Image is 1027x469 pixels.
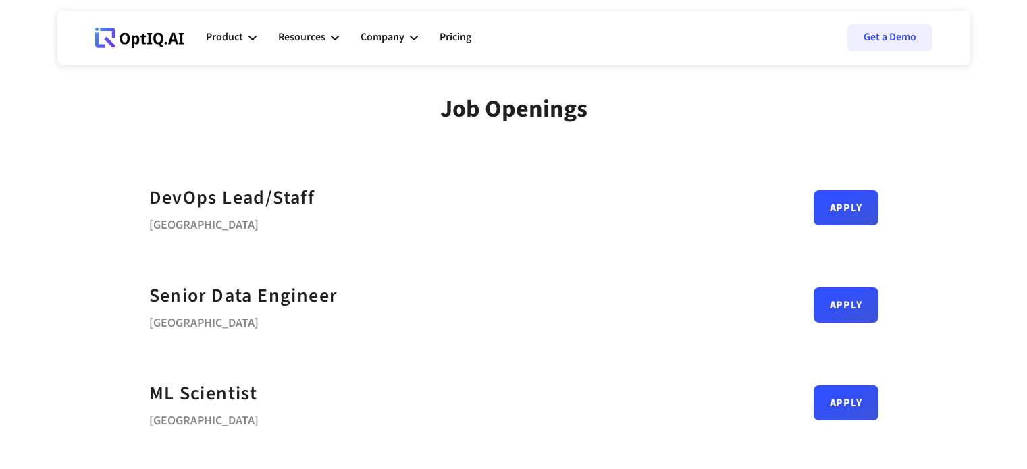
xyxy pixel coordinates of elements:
[149,183,315,213] a: DevOps Lead/Staff
[814,385,878,420] a: Apply
[95,47,96,48] div: Webflow Homepage
[206,18,257,58] div: Product
[149,379,258,409] a: ML Scientist
[95,18,184,58] a: Webflow Homepage
[361,28,404,47] div: Company
[278,18,339,58] div: Resources
[278,28,325,47] div: Resources
[440,94,587,123] div: Job Openings
[847,24,932,51] a: Get a Demo
[361,18,418,58] div: Company
[206,28,243,47] div: Product
[149,213,315,232] div: [GEOGRAPHIC_DATA]
[814,190,878,225] a: Apply
[814,287,878,323] a: Apply
[149,281,338,311] a: Senior Data Engineer
[149,409,259,428] div: [GEOGRAPHIC_DATA]
[149,311,338,330] div: [GEOGRAPHIC_DATA]
[440,18,471,58] a: Pricing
